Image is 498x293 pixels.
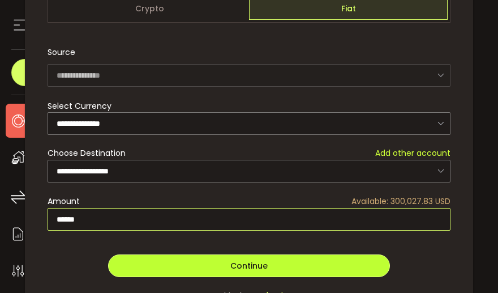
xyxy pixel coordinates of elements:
[230,260,268,271] span: Continue
[375,147,450,159] span: Add other account
[351,196,450,207] span: Available: 300,027.83 USD
[48,100,118,112] label: Select Currency
[108,254,390,277] button: Continue
[48,147,126,159] span: Choose Destination
[48,41,75,63] span: Source
[363,171,498,293] iframe: Chat Widget
[48,196,80,207] span: Amount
